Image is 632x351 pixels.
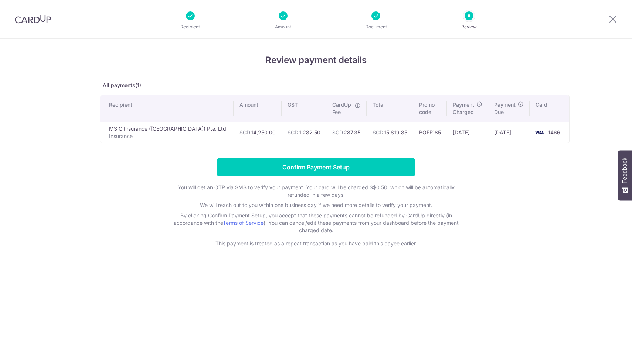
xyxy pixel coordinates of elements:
[367,95,413,122] th: Total
[488,122,530,143] td: [DATE]
[532,128,547,137] img: <span class="translation_missing" title="translation missing: en.account_steps.new_confirm_form.b...
[413,95,447,122] th: Promo code
[168,184,464,199] p: You will get an OTP via SMS to verify your payment. Your card will be charged S$0.50, which will ...
[223,220,264,226] a: Terms of Service
[453,101,474,116] span: Payment Charged
[100,82,532,89] p: All payments(1)
[530,95,569,122] th: Card
[373,129,383,135] span: SGD
[548,129,560,135] span: 1466
[100,54,532,67] h4: Review payment details
[163,23,218,31] p: Recipient
[367,122,413,143] td: 15,819.85
[15,15,51,24] img: CardUp
[618,150,632,200] button: Feedback - Show survey
[168,212,464,234] p: By clicking Confirm Payment Setup, you accept that these payments cannot be refunded by CardUp di...
[168,202,464,209] p: We will reach out to you within one business day if we need more details to verify your payment.
[288,129,298,135] span: SGD
[442,23,496,31] p: Review
[239,129,250,135] span: SGD
[413,122,447,143] td: BOFF185
[282,95,326,122] th: GST
[494,101,516,116] span: Payment Due
[100,95,234,122] th: Recipient
[100,122,234,143] td: MSIG Insurance ([GEOGRAPHIC_DATA]) Pte. Ltd.
[447,122,488,143] td: [DATE]
[622,158,628,183] span: Feedback
[282,122,326,143] td: 1,282.50
[326,122,367,143] td: 287.35
[349,23,403,31] p: Document
[168,240,464,247] p: This payment is treated as a repeat transaction as you have paid this payee earlier.
[234,122,282,143] td: 14,250.00
[109,133,228,140] p: Insurance
[332,129,343,135] span: SGD
[332,101,351,116] span: CardUp Fee
[234,95,282,122] th: Amount
[256,23,310,31] p: Amount
[217,158,415,176] input: Confirm Payment Setup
